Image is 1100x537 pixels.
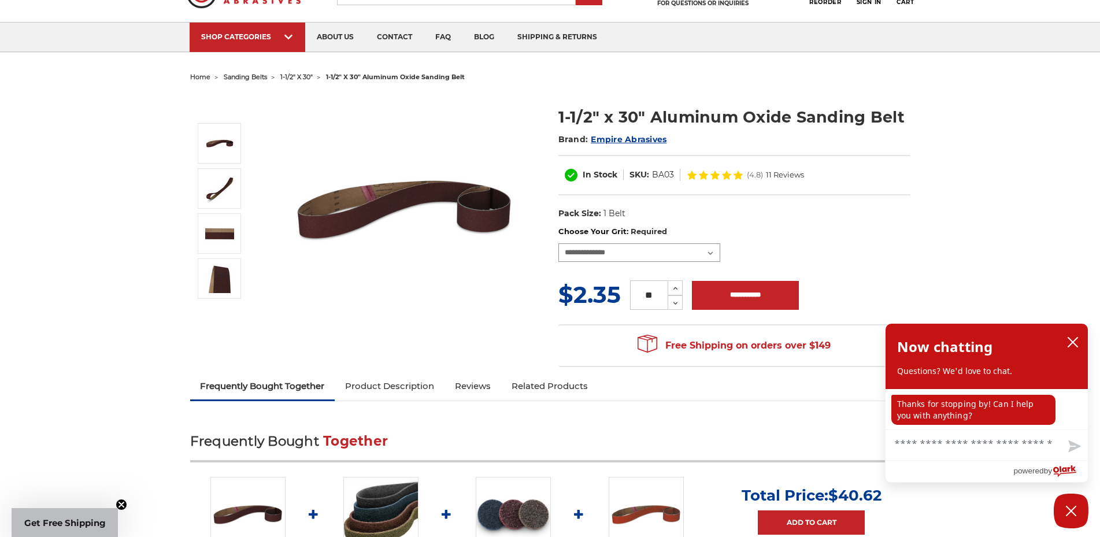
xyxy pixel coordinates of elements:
[652,169,674,181] dd: BA03
[591,134,666,145] a: Empire Abrasives
[445,373,501,399] a: Reviews
[558,280,621,309] span: $2.35
[205,219,234,248] img: 1-1/2" x 30" AOX Sanding Belt
[631,227,667,236] small: Required
[501,373,598,399] a: Related Products
[205,129,234,158] img: 1-1/2" x 30" Sanding Belt - Aluminum Oxide
[885,323,1088,483] div: olark chatbox
[558,226,910,238] label: Choose Your Grit:
[828,486,882,505] span: $40.62
[758,510,865,535] a: Add to Cart
[766,171,804,179] span: 11 Reviews
[335,373,445,399] a: Product Description
[224,73,267,81] a: sanding belts
[190,433,319,449] span: Frequently Bought
[897,365,1076,377] p: Questions? We'd love to chat.
[116,499,127,510] button: Close teaser
[629,169,649,181] dt: SKU:
[12,508,118,537] div: Get Free ShippingClose teaser
[1044,464,1052,478] span: by
[558,208,601,220] dt: Pack Size:
[326,73,465,81] span: 1-1/2" x 30" aluminum oxide sanding belt
[558,134,588,145] span: Brand:
[190,373,335,399] a: Frequently Bought Together
[1013,464,1043,478] span: powered
[1064,334,1082,351] button: close chatbox
[280,73,313,81] a: 1-1/2" x 30"
[365,23,424,52] a: contact
[289,94,520,325] img: 1-1/2" x 30" Sanding Belt - Aluminum Oxide
[1013,461,1088,482] a: Powered by Olark
[897,335,992,358] h2: Now chatting
[638,334,831,357] span: Free Shipping on orders over $149
[558,106,910,128] h1: 1-1/2" x 30" Aluminum Oxide Sanding Belt
[190,73,210,81] a: home
[205,174,234,203] img: 1-1/2" x 30" Aluminum Oxide Sanding Belt
[583,169,617,180] span: In Stock
[742,486,882,505] p: Total Price:
[603,208,625,220] dd: 1 Belt
[886,389,1088,429] div: chat
[205,264,234,293] img: 1-1/2" x 30" - Aluminum Oxide Sanding Belt
[462,23,506,52] a: blog
[747,171,763,179] span: (4.8)
[24,517,106,528] span: Get Free Shipping
[506,23,609,52] a: shipping & returns
[323,433,388,449] span: Together
[891,395,1055,425] p: Thanks for stopping by! Can I help you with anything?
[1054,494,1088,528] button: Close Chatbox
[1059,434,1088,460] button: Send message
[201,32,294,41] div: SHOP CATEGORIES
[424,23,462,52] a: faq
[305,23,365,52] a: about us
